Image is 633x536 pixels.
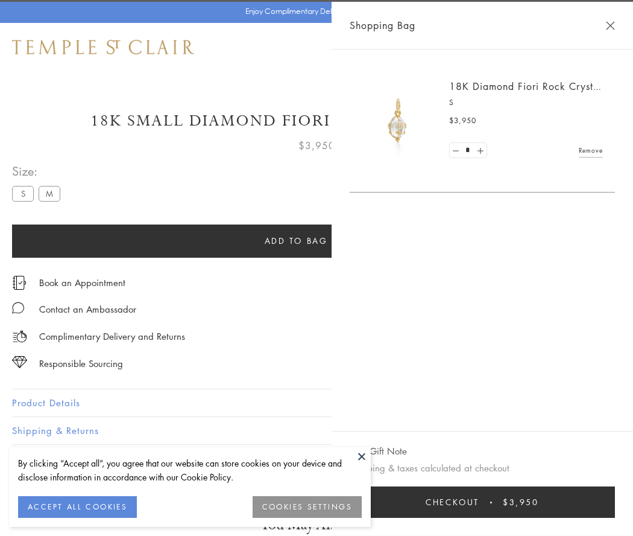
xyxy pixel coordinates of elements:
[12,40,194,54] img: Temple St. Clair
[298,138,335,153] span: $3,950
[449,97,603,109] p: S
[12,417,621,444] button: Shipping & Returns
[245,5,382,18] p: Enjoy Complimentary Delivery & Returns
[474,143,486,158] a: Set quantity to 2
[39,186,60,201] label: M
[450,143,462,158] a: Set quantity to 0
[350,18,415,33] span: Shopping Bag
[39,276,125,289] a: Book an Appointment
[12,276,27,290] img: icon_appointment.svg
[362,85,434,157] img: P51889-E11FIORI
[12,161,65,181] span: Size:
[12,329,27,344] img: icon_delivery.svg
[39,329,185,344] p: Complimentary Delivery and Returns
[253,496,362,518] button: COOKIES SETTINGS
[12,186,34,201] label: S
[39,302,136,317] div: Contact an Ambassador
[579,144,603,157] a: Remove
[18,496,137,518] button: ACCEPT ALL COOKIES
[606,21,615,30] button: Close Shopping Bag
[12,356,27,368] img: icon_sourcing.svg
[12,110,621,132] h1: 18K Small Diamond Fiori Rock Crystal Amulet
[12,302,24,314] img: MessageIcon-01_2.svg
[12,389,621,416] button: Product Details
[449,115,476,127] span: $3,950
[12,445,621,472] button: Gifting
[12,225,580,258] button: Add to bag
[350,487,615,518] button: Checkout $3,950
[39,356,123,371] div: Responsible Sourcing
[350,461,615,476] p: Shipping & taxes calculated at checkout
[350,444,407,459] button: Add Gift Note
[503,496,539,509] span: $3,950
[265,234,328,247] span: Add to bag
[426,496,479,509] span: Checkout
[18,456,362,484] div: By clicking “Accept all”, you agree that our website can store cookies on your device and disclos...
